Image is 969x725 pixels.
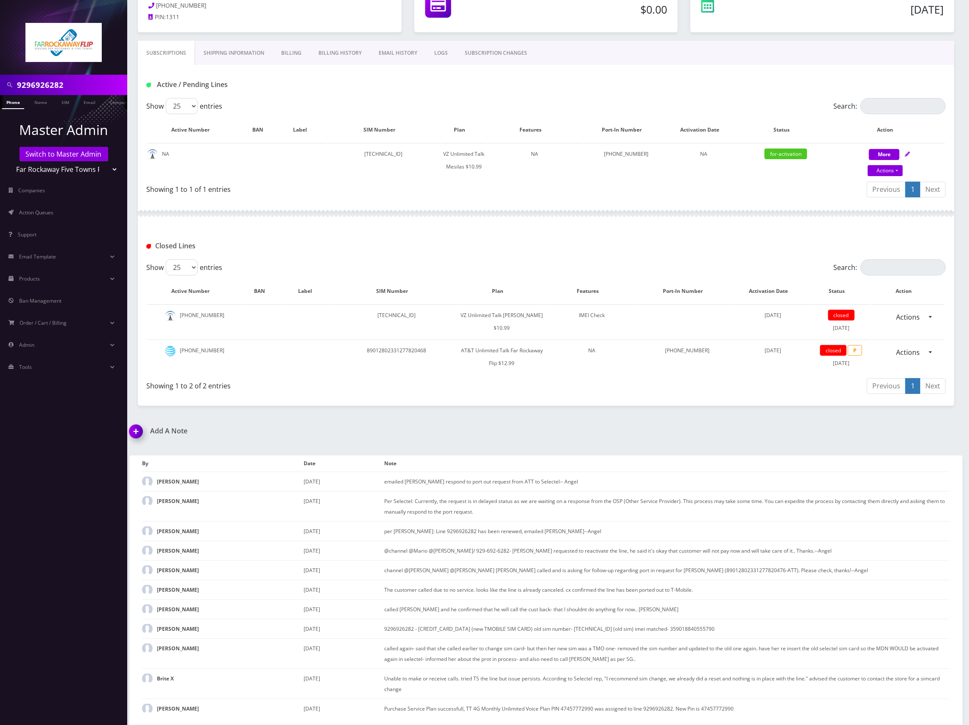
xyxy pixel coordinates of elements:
[282,118,326,142] th: Label: activate to sort column ascending
[20,147,108,161] button: Switch to Master Admin
[920,378,946,394] a: Next
[304,699,385,718] td: [DATE]
[327,118,441,142] th: SIM Number: activate to sort column ascending
[460,340,544,374] td: AT&T Unlimited Talk Far Rockaway Flip $12.99
[147,304,242,339] td: [PHONE_NUMBER]
[165,346,176,357] img: at&t.png
[19,275,40,282] span: Products
[385,455,950,472] th: Note
[19,363,32,371] span: Tools
[385,560,950,580] td: channel @[PERSON_NAME] @[PERSON_NAME] [PERSON_NAME] called and is asking for follow-up regarding ...
[765,149,807,159] span: for-activation
[670,118,737,142] th: Activation Date: activate to sort column ascending
[385,580,950,599] td: The customer called due to no service. looks like the line is already canceled. cx confirmed the ...
[765,312,781,319] span: [DATE]
[273,41,310,65] a: Billing
[157,606,199,613] strong: [PERSON_NAME]
[385,491,950,521] td: Per Selectel: Currently, the request is in delayed status as we are waiting on a response from th...
[147,340,242,374] td: [PHONE_NUMBER]
[157,625,199,632] strong: [PERSON_NAME]
[735,279,811,303] th: Activation Date: activate to sort column ascending
[871,279,945,303] th: Action : activate to sort column ascending
[426,41,456,65] a: LOGS
[860,259,946,275] input: Search:
[456,41,536,65] a: SUBSCRIPTION CHANGES
[848,345,862,356] span: P
[640,340,734,374] td: [PHONE_NUMBER]
[334,340,459,374] td: 89012802331277820468
[385,541,950,560] td: @channel @Mario @[PERSON_NAME]/ 929-692-6282- [PERSON_NAME] requested to reactivate the line, he ...
[157,705,199,712] strong: [PERSON_NAME]
[19,187,45,194] span: Companies
[640,279,734,303] th: Port-In Number: activate to sort column ascending
[833,259,946,275] label: Search:
[156,2,207,9] span: [PHONE_NUMBER]
[142,455,304,472] th: By
[147,118,242,142] th: Active Number: activate to sort column ascending
[18,231,36,238] span: Support
[739,118,834,142] th: Status: activate to sort column ascending
[304,619,385,638] td: [DATE]
[157,586,199,593] strong: [PERSON_NAME]
[786,3,944,16] h5: [DATE]
[20,319,67,326] span: Order / Cart / Billing
[441,118,486,142] th: Plan: activate to sort column ascending
[905,378,920,394] a: 1
[860,98,946,114] input: Search:
[157,645,199,652] strong: [PERSON_NAME]
[828,310,855,320] span: closed
[385,638,950,669] td: called again- said that she called earlier to change sim card- but then her new sim was a TMO one...
[385,521,950,541] td: per [PERSON_NAME]: Line 9296926282 has been renewed, emailed [PERSON_NAME]--Angel
[304,580,385,599] td: [DATE]
[79,95,100,108] a: Email
[304,599,385,619] td: [DATE]
[19,209,53,216] span: Action Queues
[157,497,199,505] strong: [PERSON_NAME]
[905,182,920,197] a: 1
[820,345,846,356] span: closed
[146,81,404,89] h1: Active / Pending Lines
[157,675,174,682] strong: Brite X
[385,669,950,699] td: Unable to make or receive calls. tried TS the line but issue persists. According to Selectel rep,...
[304,669,385,699] td: [DATE]
[304,560,385,580] td: [DATE]
[833,98,946,114] label: Search:
[147,279,242,303] th: Active Number: activate to sort column descending
[243,118,282,142] th: BAN: activate to sort column ascending
[327,143,441,177] td: [TECHNICAL_ID]
[146,98,222,114] label: Show entries
[545,279,639,303] th: Features: activate to sort column ascending
[195,41,273,65] a: Shipping Information
[146,377,540,391] div: Showing 1 to 2 of 2 entries
[57,95,73,108] a: SIM
[304,541,385,560] td: [DATE]
[304,491,385,521] td: [DATE]
[2,95,24,109] a: Phone
[243,279,285,303] th: BAN: activate to sort column ascending
[146,244,151,249] img: Closed Lines
[138,41,195,65] a: Subscriptions
[834,118,945,142] th: Action: activate to sort column ascending
[441,143,486,177] td: VZ Unlimited Talk Mesilas $10.99
[701,150,708,157] span: NA
[106,95,134,108] a: Company
[765,347,781,354] span: [DATE]
[334,304,459,339] td: [TECHNICAL_ID]
[146,242,404,250] h1: Closed Lines
[147,149,158,160] img: default.png
[17,77,125,93] input: Search in Company
[146,181,540,194] div: Showing 1 to 1 of 1 entries
[166,13,179,21] span: 1311
[385,599,950,619] td: called [PERSON_NAME] and he confirmed that he will call the cust back- that I shouldnt do anythin...
[868,165,903,176] a: Actions
[30,95,51,108] a: Name
[19,341,34,348] span: Admin
[812,340,871,374] td: [DATE]
[545,340,639,374] td: NA
[812,279,871,303] th: Status: activate to sort column ascending
[370,41,426,65] a: EMAIL HISTORY
[812,304,871,339] td: [DATE]
[460,279,544,303] th: Plan: activate to sort column ascending
[310,41,370,65] a: Billing History
[460,304,544,339] td: VZ Unlimited Talk [PERSON_NAME] $10.99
